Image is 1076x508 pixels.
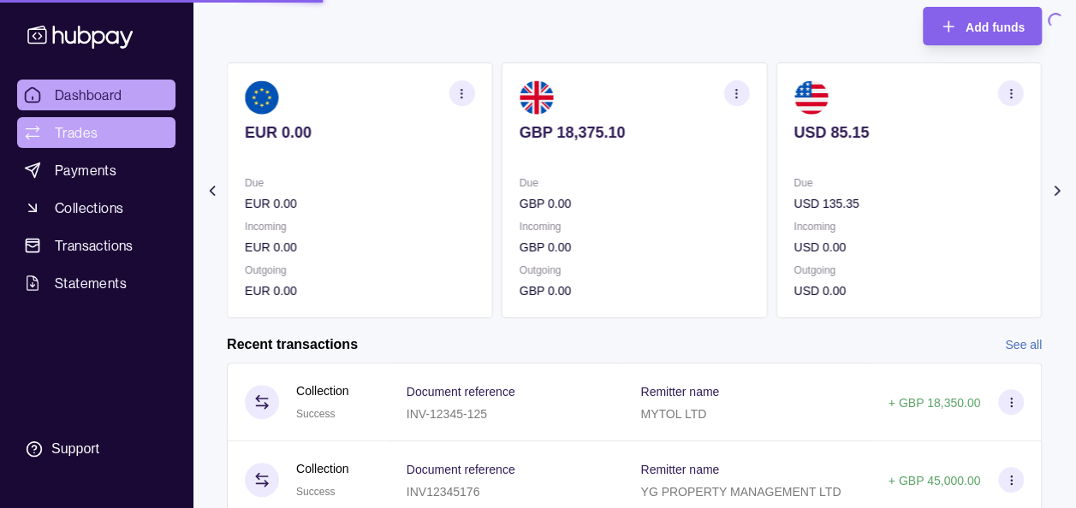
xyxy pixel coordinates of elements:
p: USD 0.00 [794,238,1024,257]
p: Collection [296,381,348,400]
p: USD 85.15 [794,123,1024,142]
span: Collections [55,198,123,218]
a: Dashboard [17,80,175,110]
h2: Recent transactions [227,335,358,354]
img: eu [245,80,279,115]
div: Support [51,440,99,458]
p: Remitter name [640,385,719,399]
p: MYTOL LTD [640,407,706,421]
a: Support [17,431,175,467]
p: INV-12345-125 [407,407,487,421]
p: + GBP 18,350.00 [889,396,981,410]
p: Document reference [407,463,515,476]
p: GBP 0.00 [520,281,750,300]
p: INV12345176 [407,485,480,499]
p: GBP 0.00 [520,238,750,257]
p: Outgoing [245,261,475,280]
p: Remitter name [640,463,719,476]
p: GBP 18,375.10 [520,123,750,142]
p: + GBP 45,000.00 [889,474,981,487]
p: Outgoing [520,261,750,280]
p: Document reference [407,385,515,399]
a: Payments [17,155,175,186]
span: Dashboard [55,85,122,105]
button: Add funds [923,7,1042,45]
span: Payments [55,160,116,180]
p: EUR 0.00 [245,238,475,257]
a: Transactions [17,230,175,261]
p: Incoming [520,217,750,236]
p: EUR 0.00 [245,123,475,142]
span: Transactions [55,235,134,256]
p: YG PROPERTY MANAGEMENT LTD [640,485,841,499]
p: USD 135.35 [794,194,1024,213]
p: GBP 0.00 [520,194,750,213]
p: EUR 0.00 [245,281,475,300]
p: Collection [296,459,348,478]
p: USD 0.00 [794,281,1024,300]
a: Statements [17,268,175,298]
a: Trades [17,117,175,148]
span: Success [296,408,335,420]
p: Incoming [794,217,1024,236]
p: EUR 0.00 [245,194,475,213]
span: Statements [55,273,127,293]
p: Due [794,174,1024,192]
a: See all [1005,335,1042,354]
span: Trades [55,122,98,143]
img: us [794,80,828,115]
p: Due [245,174,475,192]
p: Outgoing [794,261,1024,280]
img: gb [520,80,554,115]
span: Add funds [966,21,1025,34]
span: Success [296,486,335,498]
p: Incoming [245,217,475,236]
a: Collections [17,192,175,223]
p: Due [520,174,750,192]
